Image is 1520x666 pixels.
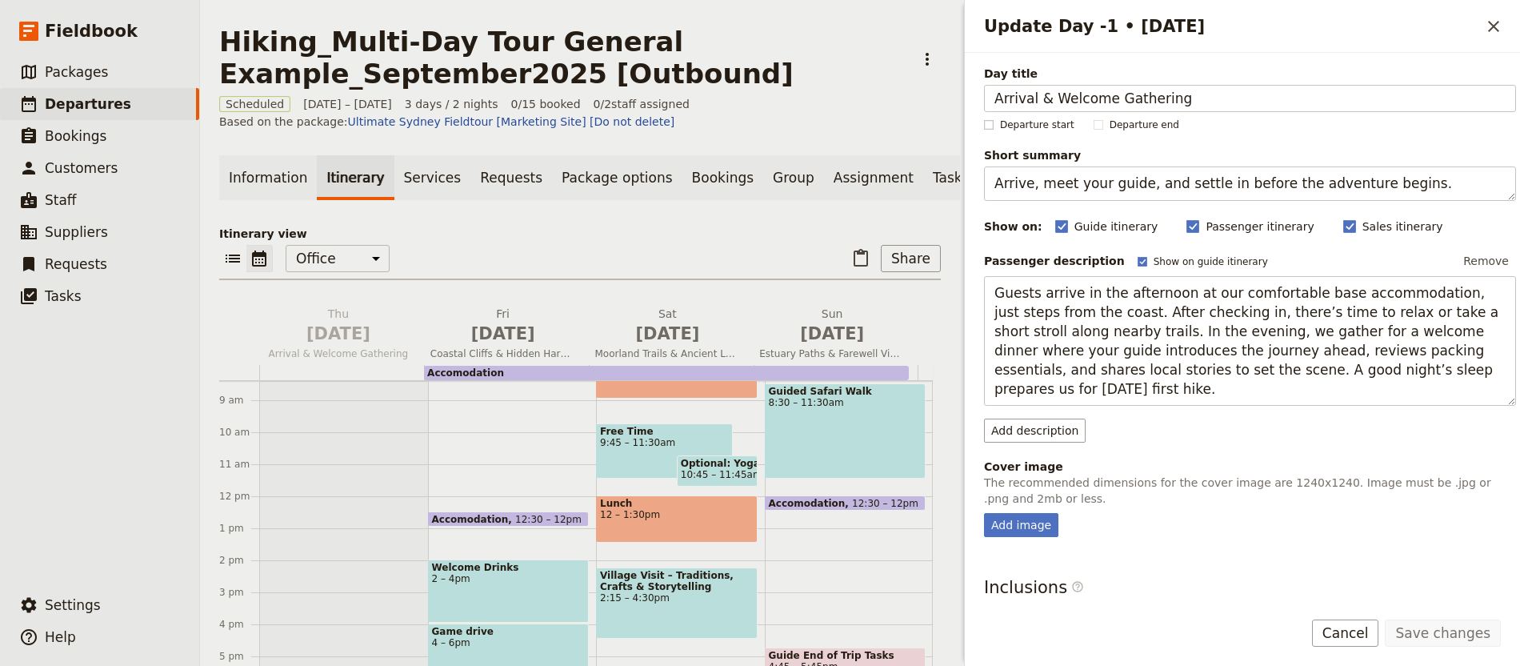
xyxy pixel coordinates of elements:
span: Short summary [984,147,1516,163]
h3: Inclusions [984,576,1516,608]
div: 11 am [219,458,259,471]
span: Game drive [432,626,586,637]
span: Bookings [45,128,106,144]
span: 2 – 4pm [432,573,586,584]
h1: Hiking_Multi-Day Tour General Example_September2025 [Outbound] [219,26,904,90]
div: Optional: Yoga10:45 – 11:45am [677,455,758,487]
button: Paste itinerary item [847,245,874,272]
span: Day title [984,66,1516,82]
button: List view [219,245,246,272]
span: [DATE] [595,322,741,346]
span: Departures [45,96,131,112]
div: Add image [984,513,1058,537]
span: ​ [1071,580,1084,593]
span: Packages [45,64,108,80]
p: Itinerary view [219,226,941,242]
div: Show on: [984,219,1042,235]
span: 0 / 2 staff assigned [594,96,690,112]
div: 10 am [219,426,259,439]
div: 5 pm [219,650,259,663]
div: 9 am [219,394,259,407]
span: Free Time [600,426,729,437]
span: 2:15 – 4:30pm [600,592,754,604]
span: Accomodation [427,367,504,379]
span: 12:30 – 12pm [852,498,918,508]
a: Services [394,155,471,200]
button: Add description [984,419,1086,443]
span: Coastal Cliffs & Hidden Harbours [424,347,582,360]
button: Remove [1456,249,1516,273]
div: Free Time9:45 – 11:30am [596,423,733,479]
input: Day title [984,85,1516,112]
span: Arrival & Welcome Gathering [259,347,418,360]
span: [DATE] [266,322,411,346]
span: Lunch [600,498,754,509]
span: Departure end [1110,118,1179,131]
button: Sun [DATE]Estuary Paths & Farewell Views [753,306,918,365]
span: Fieldbook [45,19,138,43]
span: Scheduled [219,96,290,112]
h2: Update Day -1 • [DATE] [984,14,1480,38]
span: Departure start [1000,118,1074,131]
span: 9:45 – 11:30am [600,437,729,448]
span: 0/15 booked [511,96,581,112]
span: Welcome Drinks [432,562,586,573]
span: Guide End of Trip Tasks [769,650,922,661]
button: Actions [914,46,941,73]
a: Requests [470,155,552,200]
div: Lunch12 – 1:30pm [596,495,758,543]
div: 12 pm [219,490,259,503]
div: Accomodation12:30 – 12pm [765,495,926,511]
button: Share [881,245,941,272]
span: 10:45 – 11:45am [681,469,762,480]
button: Fri [DATE]Coastal Cliffs & Hidden Harbours [424,306,589,365]
span: Guided Safari Walk [769,386,922,397]
textarea: Short summary [984,166,1516,201]
span: [DATE] – [DATE] [303,96,392,112]
button: Sat [DATE]Moorland Trails & Ancient Legends [589,306,754,365]
p: The recommended dimensions for the cover image are 1240x1240. Image must be .jpg or .png and 2mb ... [984,475,1516,507]
span: Passenger itinerary [1206,219,1314,235]
span: Requests [45,256,107,272]
span: Accomodation [769,498,853,508]
button: Close drawer [1480,13,1507,40]
span: ​ [1071,580,1084,600]
a: Itinerary [317,155,394,200]
span: Suppliers [45,224,108,240]
div: Accomodation [424,366,909,380]
span: [DATE] [430,322,576,346]
a: Tasks [923,155,979,200]
h2: Sat [595,306,741,346]
span: Show on guide itinerary [1154,255,1268,268]
button: Thu [DATE]Arrival & Welcome Gathering [259,306,424,365]
a: Bookings [682,155,763,200]
span: Tasks [45,288,82,304]
span: Guide itinerary [1074,219,1158,235]
a: Group [763,155,824,200]
div: Cover image [984,459,1516,475]
span: Settings [45,597,101,613]
span: 3 days / 2 nights [405,96,498,112]
button: Save changes [1385,620,1501,647]
span: Optional: Yoga [681,458,754,469]
button: Calendar view [246,245,273,272]
span: 12:30 – 12pm [515,514,582,524]
a: Package options [552,155,682,200]
div: 3 pm [219,586,259,599]
textarea: Guests arrive in the afternoon at our comfortable base accommodation, just steps from the coast. ... [984,276,1516,407]
span: Accomodation [432,514,516,524]
h2: Sun [759,306,905,346]
span: Moorland Trails & Ancient Legends [589,347,747,360]
div: Welcome Drinks2 – 4pm [428,560,590,623]
span: 12 – 1:30pm [600,509,754,520]
a: Ultimate Sydney Fieldtour [Marketing Site] [Do not delete] [348,115,675,128]
span: Help [45,629,76,645]
span: 4 – 6pm [432,637,586,648]
span: Staff [45,192,77,208]
span: Customers [45,160,118,176]
h2: Thu [266,306,411,346]
div: Guided Safari Walk8:30 – 11:30am [765,383,926,479]
span: Sales itinerary [1362,219,1443,235]
h2: Fri [430,306,576,346]
span: Based on the package: [219,114,674,130]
